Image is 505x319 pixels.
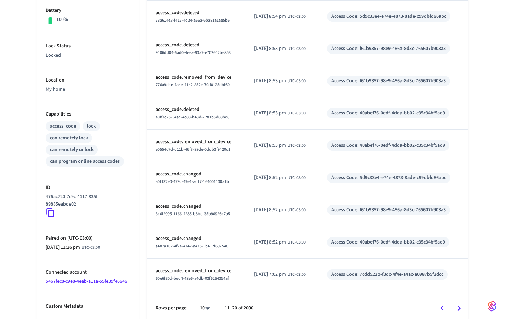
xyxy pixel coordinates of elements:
button: Go to next page [450,300,467,317]
span: a407a102-4f7e-4742-a475-1b412f697540 [156,243,228,249]
p: Location [46,77,130,84]
div: Access Code: 5d9c33e4-e74e-4873-8ade-c99dbfd86abc [331,174,446,181]
div: Access Code: 40abef76-0edf-4dda-bb02-c35c34bf5ad9 [331,110,445,117]
div: Access Code: 7cdd522b-f3dc-4f4e-a4ac-a0987b5f2dcc [331,271,443,278]
span: a0f132e0-479c-49e1-ac17-164001130a1b [156,179,229,185]
p: access_code.deleted [156,106,237,113]
p: access_code.removed_from_device [156,74,237,81]
p: My home [46,86,130,93]
p: access_code.changed [156,235,237,242]
div: America/Sao_Paulo [254,110,306,117]
div: America/Sao_Paulo [254,206,306,214]
p: access_code.changed [156,203,237,210]
span: UTC-03:00 [287,272,306,278]
div: 10 [196,303,213,313]
p: 100% [56,16,68,23]
p: Rows per page: [156,304,188,312]
span: ( UTC-03:00 ) [66,235,93,242]
p: ID [46,184,130,191]
div: Access Code: 40abef76-0edf-4dda-bb02-c35c34bf5ad9 [331,142,445,149]
span: 60e6f80d-bed4-48e6-a4db-03f6264354af [156,275,229,281]
p: access_code.changed [156,170,237,178]
span: e0554c7d-d11b-46f3-88de-0ddb3f9420c1 [156,146,230,152]
p: Locked [46,52,130,59]
span: 9406dd04-6ad0-4eea-93a7-e702642be853 [156,50,231,56]
span: 78a614e3-f417-4d34-a66a-6ba81a1ae5b6 [156,17,230,23]
div: can program online access codes [50,158,120,165]
span: [DATE] 8:53 pm [254,45,286,52]
div: lock [87,123,96,130]
div: America/Sao_Paulo [46,244,100,251]
span: 776a9cbe-4a4e-4142-852e-70d0125cbf60 [156,82,230,88]
span: [DATE] 8:53 pm [254,142,286,149]
p: access_code.deleted [156,9,237,17]
span: [DATE] 8:52 pm [254,239,286,246]
div: America/Sao_Paulo [254,174,306,181]
span: 3c6f2995-1166-4285-b8bd-35b96926c7a5 [156,211,230,217]
span: UTC-03:00 [287,78,306,84]
div: Access Code: f61b9357-98e9-486a-8d3c-765607b903a3 [331,45,446,52]
p: Lock Status [46,43,130,50]
div: America/Sao_Paulo [254,271,306,278]
button: Go to previous page [434,300,450,317]
span: UTC-03:00 [287,239,306,246]
div: America/Sao_Paulo [254,45,306,52]
p: Battery [46,7,130,14]
span: [DATE] 8:54 pm [254,13,286,20]
p: Capabilities [46,111,130,118]
span: [DATE] 8:52 pm [254,174,286,181]
p: access_code.removed_from_device [156,267,237,275]
div: America/Sao_Paulo [254,142,306,149]
p: Connected account [46,269,130,276]
p: Paired on [46,235,130,242]
span: [DATE] 7:02 pm [254,271,286,278]
div: Access Code: 40abef76-0edf-4dda-bb02-c35c34bf5ad9 [331,239,445,246]
p: 11–20 of 2000 [225,304,253,312]
span: UTC-03:00 [287,142,306,149]
span: [DATE] 8:53 pm [254,77,286,85]
span: [DATE] 8:53 pm [254,110,286,117]
p: access_code.deleted [156,41,237,49]
div: Access Code: f61b9357-98e9-486a-8d3c-765607b903a3 [331,77,446,85]
span: UTC-03:00 [287,46,306,52]
div: Access Code: 5d9c33e4-e74e-4873-8ade-c99dbfd86abc [331,13,446,20]
span: UTC-03:00 [287,13,306,20]
span: UTC-03:00 [82,245,100,251]
div: America/Sao_Paulo [254,13,306,20]
div: America/Sao_Paulo [254,77,306,85]
a: 5467fec8-c9e8-4eab-a11a-55fe39f46848 [46,278,127,285]
span: UTC-03:00 [287,110,306,117]
div: can remotely lock [50,134,88,142]
div: can remotely unlock [50,146,94,153]
img: SeamLogoGradient.69752ec5.svg [488,301,496,312]
div: Access Code: f61b9357-98e9-486a-8d3c-765607b903a3 [331,206,446,214]
p: 476ac720-7c9c-4117-835f-89885eabde02 [46,193,127,208]
div: America/Sao_Paulo [254,239,306,246]
p: Custom Metadata [46,303,130,310]
span: [DATE] 8:52 pm [254,206,286,214]
span: [DATE] 11:26 pm [46,244,80,251]
span: e0ff7c75-54ac-4c83-b43d-7281b5d68bc8 [156,114,229,120]
span: UTC-03:00 [287,207,306,213]
div: access_code [50,123,76,130]
span: UTC-03:00 [287,175,306,181]
p: access_code.removed_from_device [156,138,237,146]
